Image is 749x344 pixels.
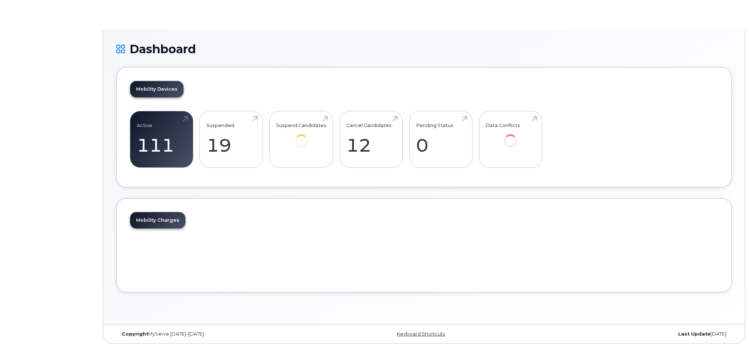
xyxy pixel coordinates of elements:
[416,115,465,164] a: Pending Status 0
[527,331,732,337] div: [DATE]
[276,115,326,157] a: Suspend Candidates
[122,331,148,337] strong: Copyright
[130,81,183,97] a: Mobility Devices
[130,212,185,228] a: Mobility Charges
[346,115,396,164] a: Cancel Candidates 12
[397,331,445,337] a: Keyboard Shortcuts
[486,115,535,157] a: Data Conflicts
[137,115,186,164] a: Active 111
[116,331,321,337] div: MyServe [DATE]–[DATE]
[207,115,256,164] a: Suspended 19
[116,43,732,55] h1: Dashboard
[678,331,710,337] strong: Last Update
